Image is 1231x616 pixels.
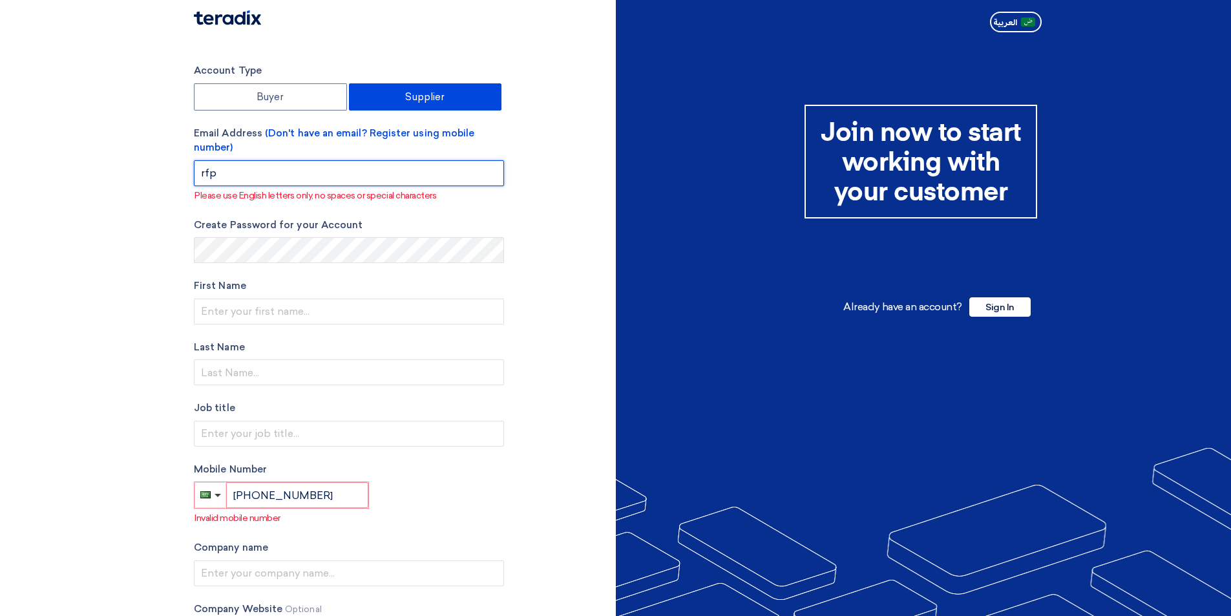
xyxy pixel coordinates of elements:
[843,301,962,313] span: Already have an account?
[194,127,474,154] span: (Don't have an email? Register using mobile number)
[194,126,504,155] label: Email Address
[194,63,504,78] label: Account Type
[990,12,1042,32] button: العربية
[1021,17,1035,27] img: ar-AR.png
[993,18,1017,27] span: العربية
[194,218,504,233] label: Create Password for your Account
[194,540,504,555] label: Company name
[969,297,1031,317] span: Sign In
[226,482,368,508] input: Enter phone number...
[805,105,1037,218] div: Join now to start working with your customer
[349,83,502,111] label: Supplier
[195,189,504,202] p: Please use English letters only, no spaces or special characters
[969,301,1031,313] a: Sign In
[194,462,504,477] label: Mobile Number
[194,560,504,586] input: Enter your company name...
[194,359,504,385] input: Last Name...
[194,160,504,186] input: Enter your business email...
[194,10,261,25] img: Teradix logo
[194,279,504,293] label: First Name
[194,299,504,324] input: Enter your first name...
[194,83,347,111] label: Buyer
[194,340,504,355] label: Last Name
[285,604,322,614] span: Optional
[195,511,504,525] p: Invalid mobile number
[194,421,504,447] input: Enter your job title...
[194,401,504,416] label: Job title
